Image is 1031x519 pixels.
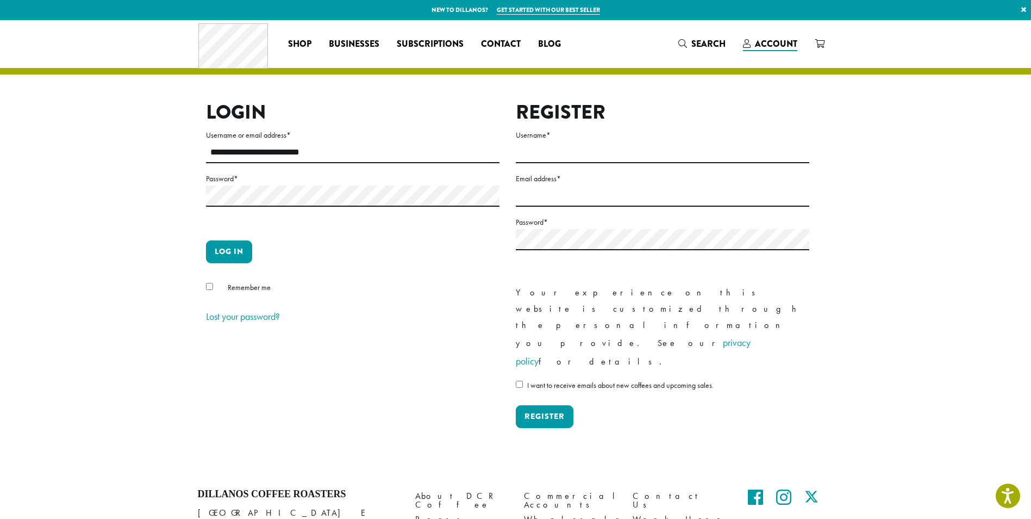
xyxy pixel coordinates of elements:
a: Lost your password? [206,310,280,323]
a: Commercial Accounts [524,489,616,512]
span: Businesses [329,38,379,51]
p: Your experience on this website is customized through the personal information you provide. See o... [516,285,809,370]
input: I want to receive emails about new coffees and upcoming sales. [516,381,523,388]
span: I want to receive emails about new coffees and upcoming sales. [527,380,714,390]
label: Username [516,128,809,142]
button: Register [516,405,573,428]
span: Search [691,38,726,50]
span: Shop [288,38,311,51]
button: Log in [206,240,252,263]
a: Search [670,35,734,53]
a: Contact Us [633,489,725,512]
a: privacy policy [516,336,751,367]
a: Shop [279,35,320,53]
span: Blog [538,38,561,51]
a: About DCR Coffee [415,489,508,512]
span: Contact [481,38,521,51]
a: Get started with our best seller [497,5,600,15]
label: Username or email address [206,128,499,142]
label: Password [516,215,809,229]
h4: Dillanos Coffee Roasters [198,489,399,501]
label: Password [206,172,499,186]
span: Remember me [228,282,271,292]
h2: Login [206,101,499,124]
span: Account [755,38,797,50]
h2: Register [516,101,809,124]
label: Email address [516,172,809,186]
span: Subscriptions [397,38,464,51]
